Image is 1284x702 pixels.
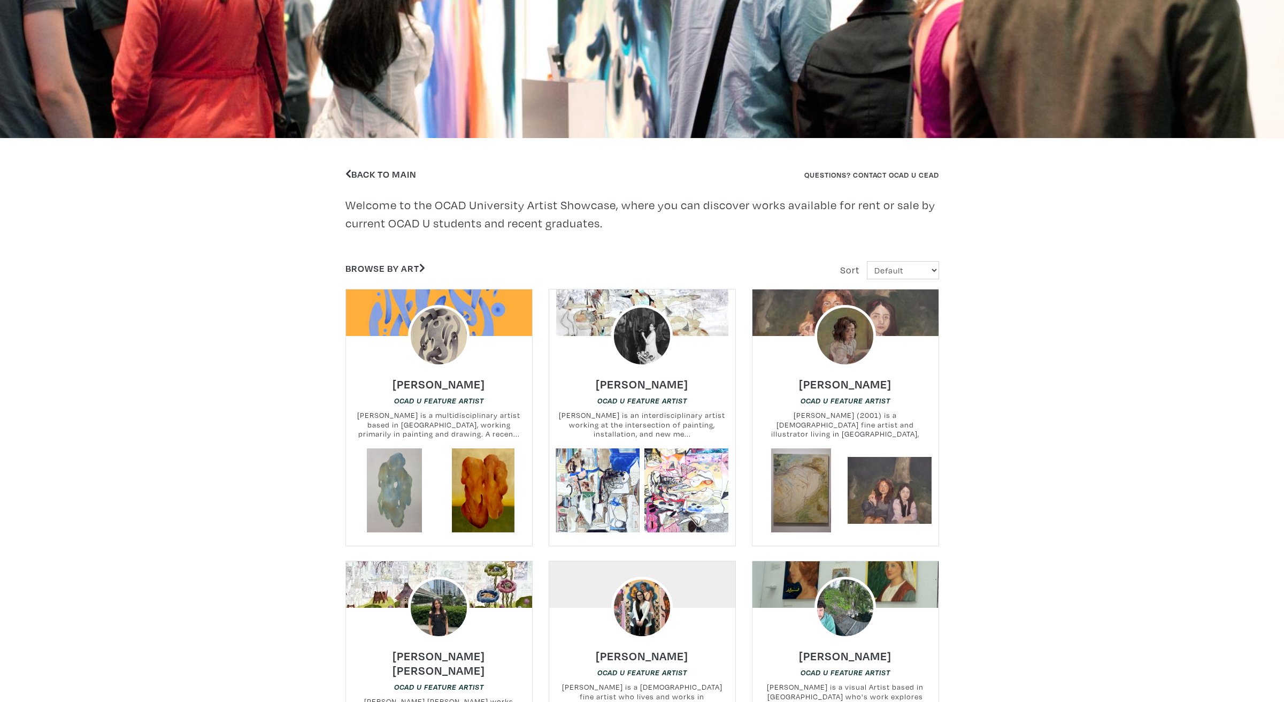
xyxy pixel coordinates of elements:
[596,374,688,386] a: [PERSON_NAME]
[596,646,688,658] a: [PERSON_NAME]
[801,667,890,677] a: OCAD U Feature Artist
[814,577,876,639] img: phpThumb.php
[597,395,687,406] a: OCAD U Feature Artist
[394,683,484,691] em: OCAD U Feature Artist
[597,668,687,677] em: OCAD U Feature Artist
[346,410,532,439] small: [PERSON_NAME] is a multidisciplinary artist based in [GEOGRAPHIC_DATA], working primarily in pain...
[393,377,485,391] h6: [PERSON_NAME]
[596,648,688,663] h6: [PERSON_NAME]
[801,395,890,406] a: OCAD U Feature Artist
[804,170,939,180] a: Questions? Contact OCAD U CEAD
[408,305,470,367] img: phpThumb.php
[611,577,673,639] img: phpThumb.php
[799,374,891,386] a: [PERSON_NAME]
[814,305,876,367] img: phpThumb.php
[345,196,939,232] p: Welcome to the OCAD University Artist Showcase, where you can discover works available for rent o...
[799,646,891,658] a: [PERSON_NAME]
[394,396,484,405] em: OCAD U Feature Artist
[799,377,891,391] h6: [PERSON_NAME]
[345,262,425,274] a: Browse by Art
[549,410,735,439] small: [PERSON_NAME] is an interdisciplinary artist working at the intersection of painting, installatio...
[597,396,687,405] em: OCAD U Feature Artist
[752,410,939,439] small: [PERSON_NAME] (2001) is a [DEMOGRAPHIC_DATA] fine artist and illustrator living in [GEOGRAPHIC_DA...
[408,577,470,639] img: phpThumb.php
[346,648,532,677] h6: [PERSON_NAME] [PERSON_NAME]
[801,668,890,677] em: OCAD U Feature Artist
[799,648,891,663] h6: [PERSON_NAME]
[393,374,485,386] a: [PERSON_NAME]
[840,264,859,276] span: Sort
[801,396,890,405] em: OCAD U Feature Artist
[394,682,484,692] a: OCAD U Feature Artist
[345,168,417,180] a: Back to Main
[597,667,687,677] a: OCAD U Feature Artist
[346,653,532,666] a: [PERSON_NAME] [PERSON_NAME]
[596,377,688,391] h6: [PERSON_NAME]
[394,395,484,406] a: OCAD U Feature Artist
[611,305,673,367] img: phpThumb.php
